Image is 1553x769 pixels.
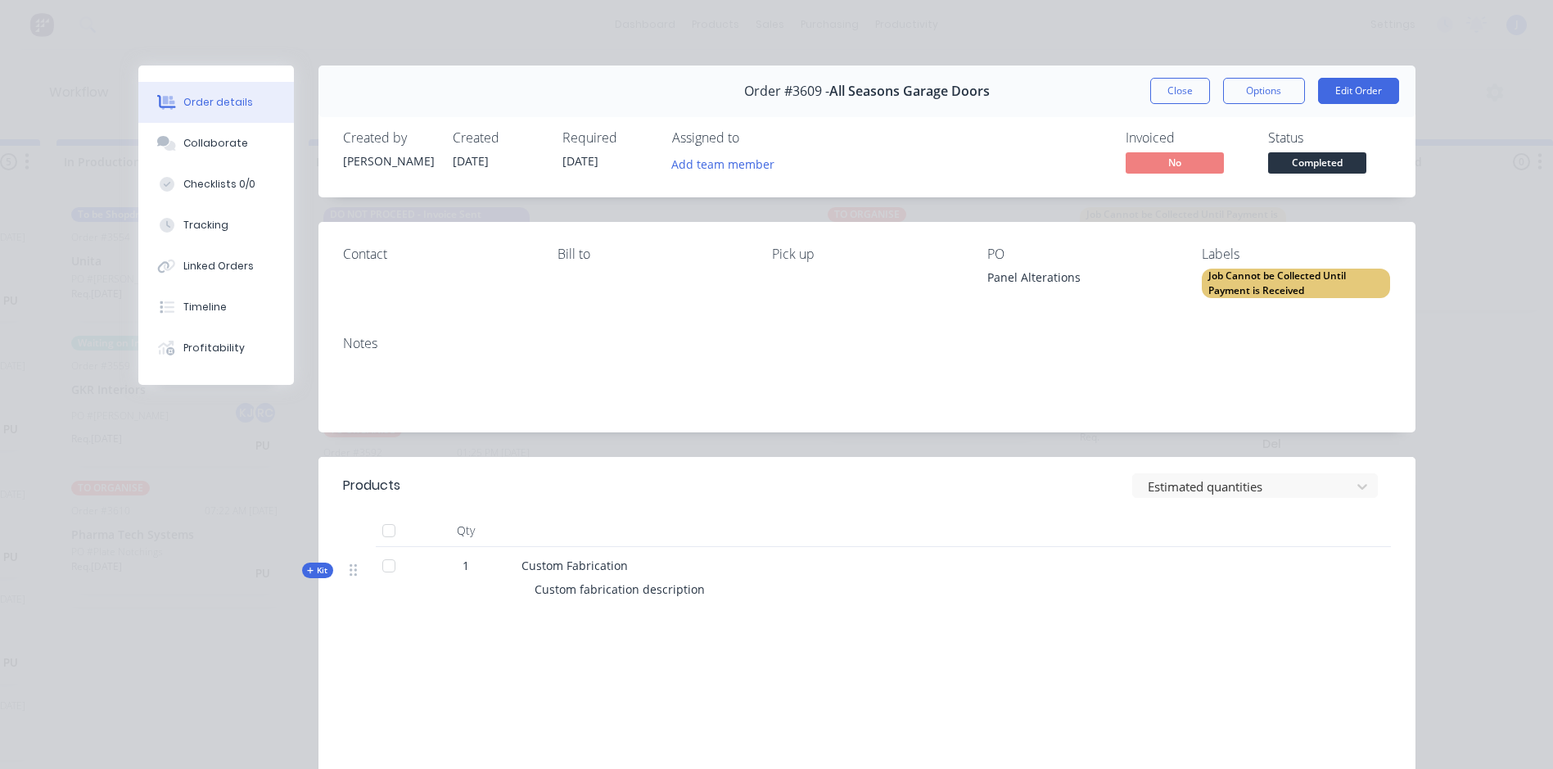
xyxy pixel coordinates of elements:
[1268,152,1366,177] button: Completed
[1268,152,1366,173] span: Completed
[463,557,469,574] span: 1
[829,84,990,99] span: All Seasons Garage Doors
[772,247,960,262] div: Pick up
[343,130,433,146] div: Created by
[562,153,598,169] span: [DATE]
[138,82,294,123] button: Order details
[183,218,228,233] div: Tracking
[535,581,705,597] span: Custom fabrication description
[343,476,400,495] div: Products
[183,341,245,355] div: Profitability
[1318,78,1399,104] button: Edit Order
[307,564,328,577] span: Kit
[1223,78,1305,104] button: Options
[183,259,254,274] div: Linked Orders
[1202,269,1390,298] div: Job Cannot be Collected Until Payment is Received
[417,514,515,547] div: Qty
[987,269,1176,292] div: Panel Alterations
[744,84,829,99] span: Order #3609 -
[138,205,294,246] button: Tracking
[183,136,248,151] div: Collaborate
[672,130,836,146] div: Assigned to
[672,152,783,174] button: Add team member
[138,123,294,164] button: Collaborate
[343,152,433,170] div: [PERSON_NAME]
[562,130,652,146] div: Required
[343,247,531,262] div: Contact
[558,247,746,262] div: Bill to
[1126,130,1248,146] div: Invoiced
[453,153,489,169] span: [DATE]
[1268,130,1391,146] div: Status
[521,558,628,573] span: Custom Fabrication
[138,164,294,205] button: Checklists 0/0
[1202,247,1390,262] div: Labels
[1150,78,1210,104] button: Close
[343,336,1391,351] div: Notes
[987,247,1176,262] div: PO
[183,177,255,192] div: Checklists 0/0
[302,563,333,578] button: Kit
[453,130,543,146] div: Created
[138,287,294,328] button: Timeline
[1126,152,1224,173] span: No
[183,95,253,110] div: Order details
[138,246,294,287] button: Linked Orders
[138,328,294,369] button: Profitability
[662,152,783,174] button: Add team member
[183,300,227,314] div: Timeline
